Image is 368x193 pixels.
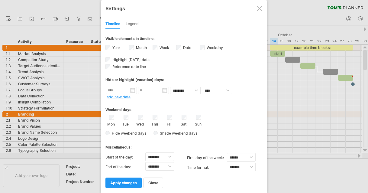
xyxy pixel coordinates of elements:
[107,121,115,126] label: Mon
[111,45,120,50] label: Year
[182,45,191,50] label: Date
[111,57,150,62] span: Highlight [DATE] date
[165,121,173,126] label: Fri
[105,162,145,172] label: End of the day:
[105,102,263,113] div: Weekend days:
[187,153,227,163] label: first day of the week:
[122,121,129,126] label: Tue
[110,131,146,136] span: Hide weekend days
[107,95,131,99] a: add new date
[144,178,163,188] a: close
[105,3,263,14] div: Settings
[205,45,223,50] label: Weekday
[105,152,145,162] label: Start of the day:
[105,139,263,151] div: Miscellaneous:
[158,131,197,136] span: Shade weekend days
[180,121,187,126] label: Sat
[151,121,158,126] label: Thu
[135,45,147,50] label: Month
[148,181,158,185] span: close
[105,36,263,43] div: Visible elements in timeline:
[158,45,169,50] label: Week
[187,163,227,172] label: Time format:
[111,64,146,69] span: Reference date line
[110,181,137,185] span: apply changes
[194,121,202,126] label: Sun
[105,178,142,188] a: apply changes
[126,19,139,29] div: Legend
[136,121,144,126] label: Wed
[105,77,263,82] div: Hide or highlight (vacation) days:
[105,19,120,29] div: Timeline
